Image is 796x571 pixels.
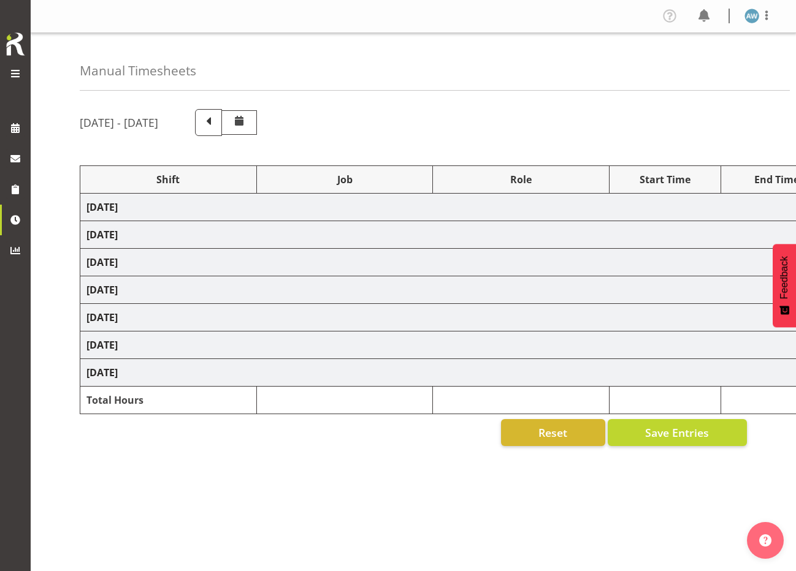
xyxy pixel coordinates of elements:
img: Rosterit icon logo [3,31,28,58]
td: Total Hours [80,387,257,414]
span: Reset [538,425,567,441]
h5: [DATE] - [DATE] [80,116,158,129]
img: help-xxl-2.png [759,534,771,546]
span: Save Entries [645,425,709,441]
button: Feedback - Show survey [773,244,796,327]
div: Start Time [616,172,714,187]
button: Save Entries [608,419,747,446]
span: Feedback [779,256,790,299]
button: Reset [501,419,605,446]
img: angela-ward1839.jpg [744,9,759,23]
div: Job [263,172,427,187]
div: Shift [86,172,250,187]
h4: Manual Timesheets [80,64,196,78]
div: Role [439,172,603,187]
